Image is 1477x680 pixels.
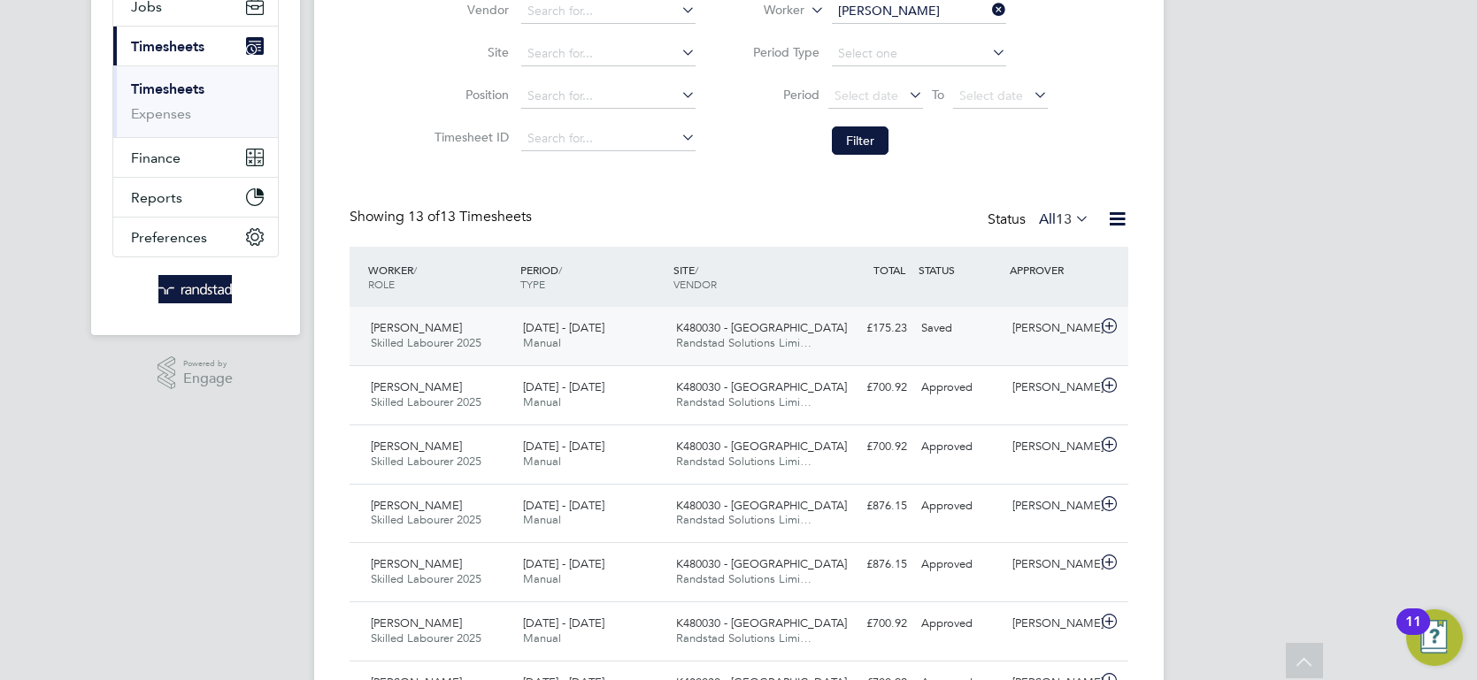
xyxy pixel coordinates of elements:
[113,178,278,217] button: Reports
[113,65,278,137] div: Timesheets
[523,498,604,513] span: [DATE] - [DATE]
[371,571,481,586] span: Skilled Labourer 2025
[832,126,889,155] button: Filter
[832,42,1006,66] input: Select one
[413,263,417,277] span: /
[350,208,535,226] div: Showing
[183,356,233,371] span: Powered by
[676,556,847,571] span: K480030 - [GEOGRAPHIC_DATA]
[1406,609,1463,666] button: Open Resource Center, 11 new notifications
[822,492,914,521] div: £876.15
[822,432,914,462] div: £700.92
[371,335,481,350] span: Skilled Labourer 2025
[183,371,233,386] span: Engage
[676,454,812,469] span: Randstad Solutions Limi…
[523,335,561,350] span: Manual
[371,615,462,630] span: [PERSON_NAME]
[523,571,561,586] span: Manual
[669,254,822,300] div: SITE
[523,556,604,571] span: [DATE] - [DATE]
[113,27,278,65] button: Timesheets
[371,439,462,454] span: [PERSON_NAME]
[523,630,561,646] span: Manual
[1005,432,1097,462] div: [PERSON_NAME]
[822,314,914,343] div: £175.23
[429,129,509,145] label: Timesheet ID
[914,314,1006,343] div: Saved
[523,320,604,335] span: [DATE] - [DATE]
[927,83,950,106] span: To
[1005,492,1097,521] div: [PERSON_NAME]
[676,439,847,454] span: K480030 - [GEOGRAPHIC_DATA]
[914,432,1006,462] div: Approved
[371,320,462,335] span: [PERSON_NAME]
[523,615,604,630] span: [DATE] - [DATE]
[914,254,1006,286] div: STATUS
[822,550,914,579] div: £876.15
[523,454,561,469] span: Manual
[822,373,914,402] div: £700.92
[676,512,812,527] span: Randstad Solutions Limi…
[364,254,517,300] div: WORKER
[1005,314,1097,343] div: [PERSON_NAME]
[429,2,509,18] label: Vendor
[158,356,233,390] a: Powered byEngage
[676,335,812,350] span: Randstad Solutions Limi…
[521,84,696,109] input: Search for...
[520,277,545,291] span: TYPE
[1405,622,1421,645] div: 11
[371,556,462,571] span: [PERSON_NAME]
[523,439,604,454] span: [DATE] - [DATE]
[1056,210,1072,228] span: 13
[523,512,561,527] span: Manual
[113,218,278,256] button: Preferences
[131,189,182,206] span: Reports
[131,105,191,122] a: Expenses
[835,88,898,103] span: Select date
[1005,550,1097,579] div: [PERSON_NAME]
[988,208,1093,233] div: Status
[408,208,440,225] span: 13 of
[521,42,696,66] input: Search for...
[740,87,819,103] label: Period
[371,498,462,513] span: [PERSON_NAME]
[371,394,481,409] span: Skilled Labourer 2025
[725,2,804,19] label: Worker
[523,379,604,394] span: [DATE] - [DATE]
[408,208,532,225] span: 13 Timesheets
[740,44,819,60] label: Period Type
[371,512,481,527] span: Skilled Labourer 2025
[1005,609,1097,638] div: [PERSON_NAME]
[558,263,562,277] span: /
[676,630,812,646] span: Randstad Solutions Limi…
[131,38,204,55] span: Timesheets
[429,87,509,103] label: Position
[112,275,279,303] a: Go to home page
[131,80,204,97] a: Timesheets
[676,571,812,586] span: Randstad Solutions Limi…
[676,394,812,409] span: Randstad Solutions Limi…
[822,609,914,638] div: £700.92
[676,379,847,394] span: K480030 - [GEOGRAPHIC_DATA]
[158,275,232,303] img: randstad-logo-retina.png
[368,277,395,291] span: ROLE
[131,149,181,166] span: Finance
[521,126,696,151] input: Search for...
[695,263,698,277] span: /
[523,394,561,409] span: Manual
[371,379,462,394] span: [PERSON_NAME]
[673,277,717,291] span: VENDOR
[131,229,207,246] span: Preferences
[873,263,905,277] span: TOTAL
[1039,210,1089,228] label: All
[676,320,847,335] span: K480030 - [GEOGRAPHIC_DATA]
[371,454,481,469] span: Skilled Labourer 2025
[1005,373,1097,402] div: [PERSON_NAME]
[113,138,278,177] button: Finance
[676,498,847,513] span: K480030 - [GEOGRAPHIC_DATA]
[959,88,1023,103] span: Select date
[371,630,481,646] span: Skilled Labourer 2025
[516,254,669,300] div: PERIOD
[676,615,847,630] span: K480030 - [GEOGRAPHIC_DATA]
[429,44,509,60] label: Site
